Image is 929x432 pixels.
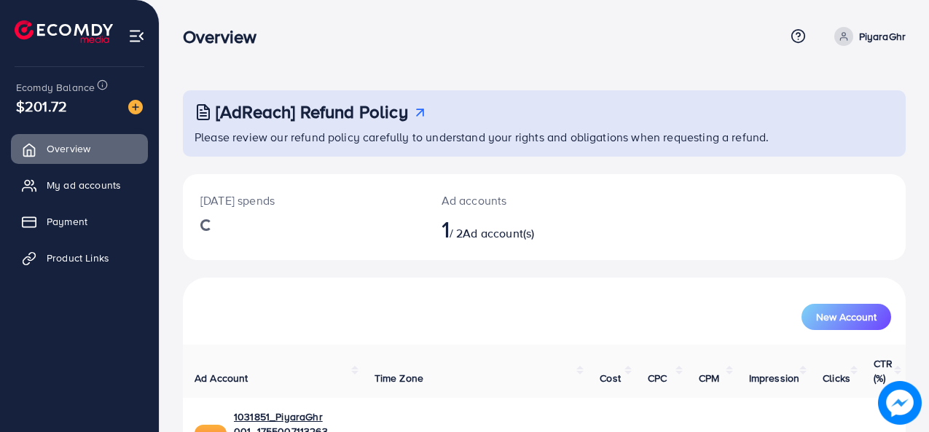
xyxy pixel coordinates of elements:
[16,80,95,95] span: Ecomdy Balance
[600,371,621,385] span: Cost
[183,26,268,47] h3: Overview
[699,371,719,385] span: CPM
[823,371,850,385] span: Clicks
[375,371,423,385] span: Time Zone
[442,215,587,243] h2: / 2
[442,212,450,246] span: 1
[47,178,121,192] span: My ad accounts
[874,356,893,385] span: CTR (%)
[15,20,113,43] img: logo
[648,371,667,385] span: CPC
[47,251,109,265] span: Product Links
[47,214,87,229] span: Payment
[442,192,587,209] p: Ad accounts
[11,243,148,272] a: Product Links
[16,95,67,117] span: $201.72
[816,312,877,322] span: New Account
[128,28,145,44] img: menu
[859,28,906,45] p: PiyaraGhr
[11,170,148,200] a: My ad accounts
[749,371,800,385] span: Impression
[801,304,891,330] button: New Account
[11,134,148,163] a: Overview
[463,225,534,241] span: Ad account(s)
[200,192,407,209] p: [DATE] spends
[878,381,922,425] img: image
[128,100,143,114] img: image
[11,207,148,236] a: Payment
[216,101,408,122] h3: [AdReach] Refund Policy
[195,128,897,146] p: Please review our refund policy carefully to understand your rights and obligations when requesti...
[828,27,906,46] a: PiyaraGhr
[195,371,248,385] span: Ad Account
[47,141,90,156] span: Overview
